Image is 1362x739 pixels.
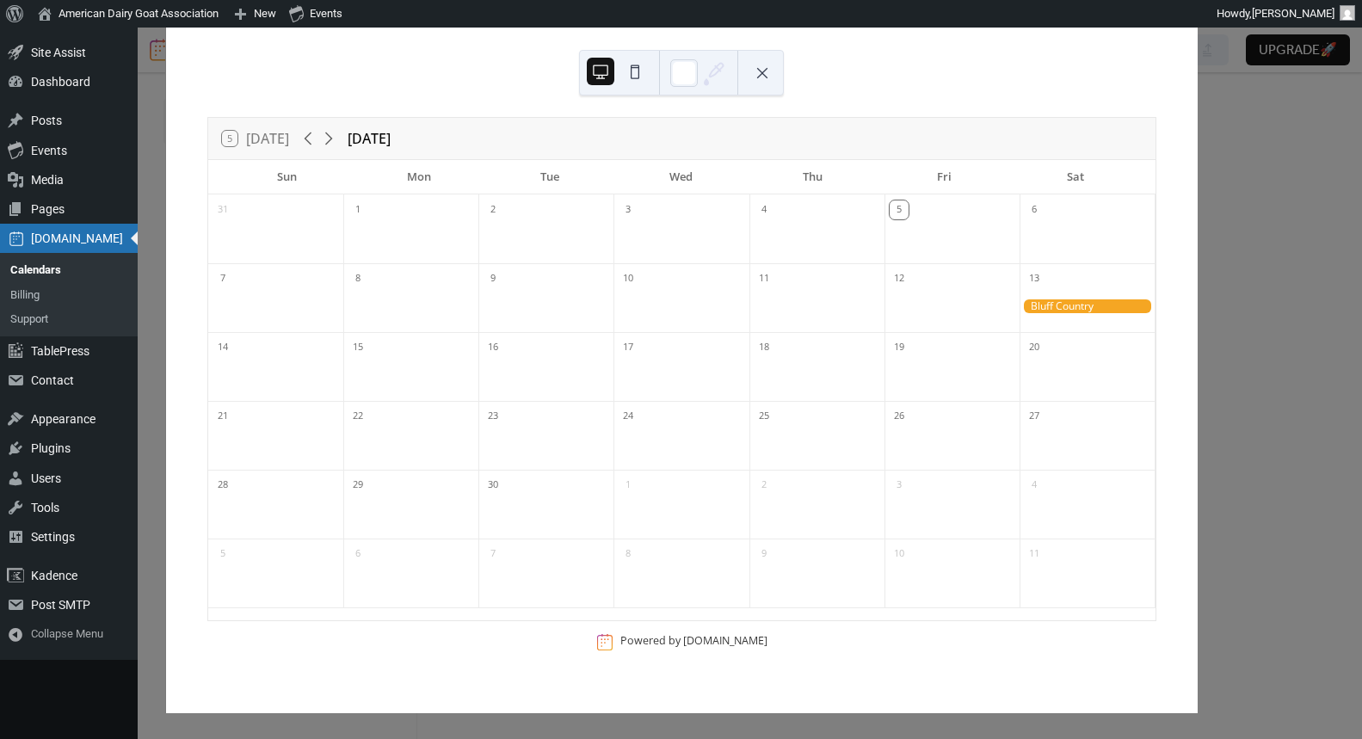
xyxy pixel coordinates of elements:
[890,476,909,495] div: 3
[890,338,909,357] div: 19
[213,476,232,495] div: 28
[619,545,638,563] div: 8
[1025,200,1044,219] div: 6
[619,269,638,288] div: 10
[755,476,773,495] div: 2
[213,338,232,357] div: 14
[348,407,367,426] div: 22
[1025,407,1044,426] div: 27
[484,545,502,563] div: 7
[755,338,773,357] div: 18
[213,407,232,426] div: 21
[890,200,909,219] div: 5
[484,338,502,357] div: 16
[222,160,354,194] div: Sun
[616,160,748,194] div: Wed
[755,269,773,288] div: 11
[619,200,638,219] div: 3
[755,407,773,426] div: 25
[213,269,232,288] div: 7
[619,476,638,495] div: 1
[747,160,878,194] div: Thu
[1010,160,1142,194] div: Sat
[213,200,232,219] div: 31
[683,634,767,649] a: [DOMAIN_NAME]
[213,545,232,563] div: 5
[619,338,638,357] div: 17
[1025,476,1044,495] div: 4
[890,545,909,563] div: 10
[484,269,502,288] div: 9
[878,160,1010,194] div: Fri
[619,407,638,426] div: 24
[755,545,773,563] div: 9
[484,407,502,426] div: 23
[348,545,367,563] div: 6
[484,200,502,219] div: 2
[484,476,502,495] div: 30
[890,269,909,288] div: 12
[890,407,909,426] div: 26
[353,160,484,194] div: Mon
[1025,338,1044,357] div: 20
[484,160,616,194] div: Tue
[348,269,367,288] div: 8
[620,634,767,650] div: Powered by
[1025,269,1044,288] div: 13
[348,200,367,219] div: 1
[1025,545,1044,563] div: 11
[348,128,391,149] div: [DATE]
[348,476,367,495] div: 29
[755,200,773,219] div: 4
[1020,299,1155,314] div: Bluff Country
[348,338,367,357] div: 15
